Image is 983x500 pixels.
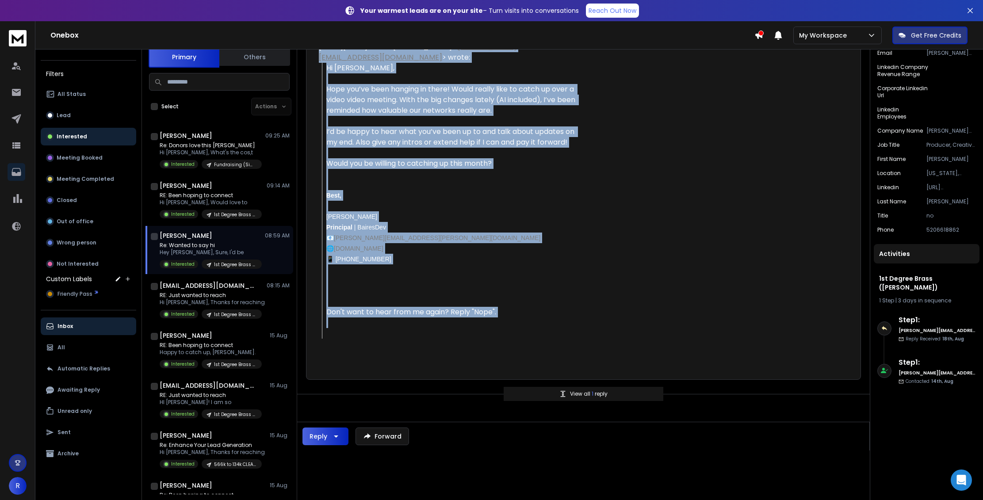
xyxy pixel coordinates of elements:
[41,68,136,80] h3: Filters
[41,107,136,124] button: Lead
[319,42,516,62] a: [PERSON_NAME][EMAIL_ADDRESS][DOMAIN_NAME]
[899,370,976,376] h6: [PERSON_NAME][EMAIL_ADDRESS][DOMAIN_NAME]
[879,274,974,292] h1: 1st Degree Brass ([PERSON_NAME])
[326,126,577,158] div: I’d be happy to hear what you’ve been up to and talk about updates on my end. Also give any intro...
[360,6,483,15] strong: Your warmest leads are on your site
[160,331,212,340] h1: [PERSON_NAME]
[171,411,195,417] p: Interested
[171,211,195,218] p: Interested
[270,482,290,489] p: 15 Aug
[160,131,212,140] h1: [PERSON_NAME]
[911,31,961,40] p: Get Free Credits
[160,149,262,156] p: Hi [PERSON_NAME], What's the cos,t
[160,399,262,406] p: HI [PERSON_NAME]! I am so
[906,378,953,385] p: Contacted
[326,213,377,220] span: [PERSON_NAME]
[41,234,136,252] button: Wrong person
[926,184,976,191] p: [URL][DOMAIN_NAME]
[46,275,92,283] h3: Custom Labels
[57,239,96,246] p: Wrong person
[160,449,265,456] p: Hi [PERSON_NAME], Thanks for reaching
[171,361,195,367] p: Interested
[877,127,923,134] p: Company Name
[171,161,195,168] p: Interested
[326,158,577,179] div: Would you be willing to catching up this month?
[326,84,577,116] div: Hope you’ve been hanging in there! Would really like to catch up over a video video meeting. With...
[160,392,262,399] p: RE: Just wanted to reach
[57,429,71,436] p: Sent
[951,469,972,491] div: Open Intercom Messenger
[334,234,541,241] a: [PERSON_NAME][EMAIL_ADDRESS][PERSON_NAME][DOMAIN_NAME]
[57,260,99,267] p: Not Interested
[9,477,27,495] button: R
[877,226,894,233] p: Phone
[41,402,136,420] button: Unread only
[160,299,265,306] p: Hi [PERSON_NAME], Thanks for reaching
[41,360,136,378] button: Automatic Replies
[57,344,65,351] p: All
[160,231,212,240] h1: [PERSON_NAME]
[41,381,136,399] button: Awaiting Reply
[319,42,577,63] div: [DATE][DATE] 1:01 AM [PERSON_NAME] < > wrote:
[334,245,383,252] a: [DOMAIN_NAME]
[265,132,290,139] p: 09:25 AM
[160,349,262,356] p: Happy to catch up, [PERSON_NAME].
[877,106,928,120] p: linkedin employees
[57,112,71,119] p: Lead
[161,103,179,110] label: Select
[219,47,290,67] button: Others
[926,156,976,163] p: [PERSON_NAME]
[160,142,262,149] p: Re: Donors love this [PERSON_NAME]
[57,91,86,98] p: All Status
[171,311,195,317] p: Interested
[589,6,636,15] p: Reach Out Now
[57,176,114,183] p: Meeting Completed
[877,50,892,57] p: Email
[899,327,976,334] h6: [PERSON_NAME][EMAIL_ADDRESS][DOMAIN_NAME]
[171,261,195,267] p: Interested
[926,141,976,149] p: Producer, Creative Consultant, Owner/Founder
[360,6,579,15] p: – Turn visits into conversations
[57,408,92,415] p: Unread only
[877,85,931,99] p: corporate linkedin url
[41,339,136,356] button: All
[302,427,348,445] button: Reply
[160,249,262,256] p: Hey [PERSON_NAME], Sure, I'd be
[310,432,327,441] div: Reply
[586,4,639,18] a: Reach Out Now
[160,481,212,490] h1: [PERSON_NAME]
[57,386,100,393] p: Awaiting Reply
[326,63,577,73] div: Hi [PERSON_NAME],
[160,192,262,199] p: RE: Been hoping to connect
[267,282,290,289] p: 08:15 AM
[41,128,136,145] button: Interested
[892,27,968,44] button: Get Free Credits
[926,198,976,205] p: [PERSON_NAME]
[149,46,219,68] button: Primary
[160,342,262,349] p: RE: Been hoping to connect
[160,442,265,449] p: Re: Enhance Your Lead Generation
[57,133,87,140] p: Interested
[926,50,976,57] p: [PERSON_NAME][EMAIL_ADDRESS][DOMAIN_NAME]
[57,197,77,204] p: Closed
[160,292,265,299] p: RE: Just wanted to reach
[931,378,953,385] span: 14th, Aug
[160,181,212,190] h1: [PERSON_NAME]
[877,156,906,163] p: First Name
[9,30,27,46] img: logo
[41,424,136,441] button: Sent
[326,192,341,199] strong: Best,
[41,85,136,103] button: All Status
[926,127,976,134] p: [PERSON_NAME] Media and Consulting
[160,492,262,499] p: Re: Been hoping to connect
[906,336,964,342] p: Reply Received
[41,445,136,462] button: Archive
[270,332,290,339] p: 15 Aug
[214,311,256,318] p: 1st Degree Brass ([PERSON_NAME])
[41,213,136,230] button: Out of office
[879,297,974,304] div: |
[877,170,901,177] p: location
[877,64,942,78] p: linkedin company revenue range
[214,211,256,218] p: 1st Degree Brass ([PERSON_NAME])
